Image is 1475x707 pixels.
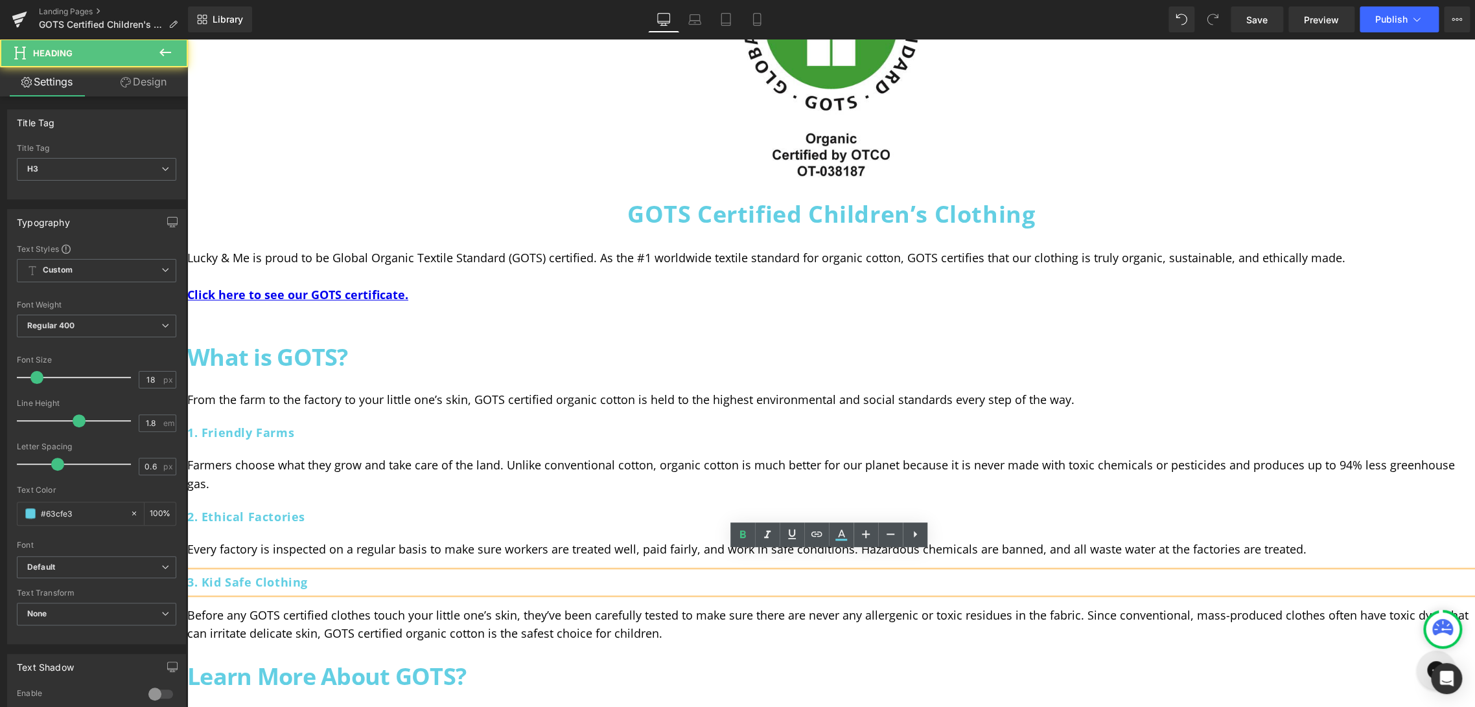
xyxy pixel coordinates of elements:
span: Publish [1375,14,1408,25]
span: GOTS Certified Children's Clothing [39,19,163,30]
div: Title Tag [17,110,55,128]
a: Tablet [710,6,741,32]
button: More [1444,6,1470,32]
div: Font Weight [17,300,176,309]
div: Line Height [17,399,176,408]
b: None [27,609,47,618]
div: Domain Overview [49,76,116,85]
div: Keywords by Traffic [143,76,218,85]
span: Library [213,14,243,25]
div: Font [17,541,176,550]
button: Redo [1200,6,1225,32]
button: Undo [1168,6,1194,32]
a: Landing Pages [39,6,188,17]
input: Color [41,506,124,521]
span: px [163,376,174,384]
a: Preview [1288,6,1354,32]
a: New Library [188,6,252,32]
a: Desktop [648,6,679,32]
span: Preview [1304,13,1339,27]
div: Enable [17,688,135,702]
span: em [163,419,174,427]
button: Publish [1360,6,1439,32]
b: H3 [27,164,38,174]
div: % [145,502,176,525]
iframe: Gorgias live chat messenger [1223,607,1275,655]
a: Design [97,67,191,96]
span: Heading [33,48,73,58]
div: Typography [17,210,70,228]
span: px [163,462,174,471]
div: v 4.0.25 [36,21,64,31]
b: Custom [43,265,73,276]
i: Default [27,562,55,573]
a: Mobile [741,6,772,32]
div: Open Intercom Messenger [1431,663,1462,694]
div: Title Tag [17,144,176,153]
img: tab_keywords_by_traffic_grey.svg [129,75,139,85]
b: Regular 400 [27,320,75,330]
div: Domain: [DOMAIN_NAME] [34,34,143,44]
div: Text Color [17,486,176,495]
div: Text Transform [17,589,176,598]
img: tab_domain_overview_orange.svg [35,75,45,85]
div: Font Size [17,355,176,365]
div: Text Shadow [17,655,74,673]
img: website_grey.svg [21,34,31,44]
a: Laptop [679,6,710,32]
div: Text Styles [17,243,176,254]
div: Letter Spacing [17,442,176,451]
img: logo_orange.svg [21,21,31,31]
span: Save [1246,13,1268,27]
